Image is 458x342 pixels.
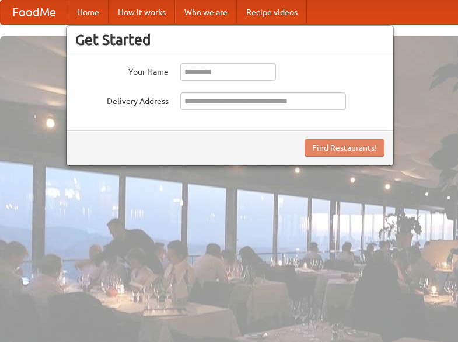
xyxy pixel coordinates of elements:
[75,92,169,107] label: Delivery Address
[237,1,307,24] a: Recipe videos
[305,139,384,157] button: Find Restaurants!
[1,1,68,24] a: FoodMe
[68,1,109,24] a: Home
[75,63,169,78] label: Your Name
[175,1,237,24] a: Who we are
[75,31,384,49] h3: Get Started
[109,1,175,24] a: How it works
